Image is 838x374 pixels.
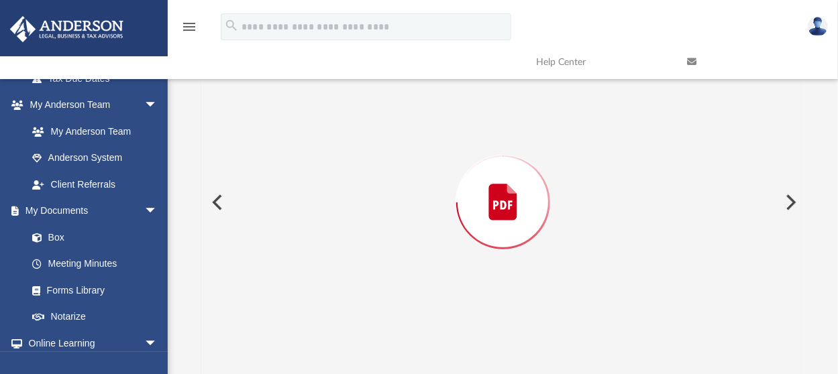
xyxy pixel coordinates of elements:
a: Forms Library [19,277,164,304]
i: search [224,18,239,33]
a: menu [181,25,197,35]
i: menu [181,19,197,35]
img: Anderson Advisors Platinum Portal [6,16,127,42]
span: arrow_drop_down [144,92,171,119]
a: Help Center [526,36,677,88]
a: Box [19,224,164,251]
button: Next File [775,184,804,221]
a: My Anderson Team [19,118,164,145]
a: Meeting Minutes [19,251,171,277]
a: Anderson System [19,145,171,172]
button: Previous File [201,184,231,221]
span: arrow_drop_down [144,198,171,225]
img: User Pic [808,17,828,36]
a: Online Learningarrow_drop_down [9,330,171,357]
a: Client Referrals [19,171,171,198]
span: arrow_drop_down [144,330,171,357]
a: My Documentsarrow_drop_down [9,198,171,225]
a: My Anderson Teamarrow_drop_down [9,92,171,119]
a: Notarize [19,304,171,330]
